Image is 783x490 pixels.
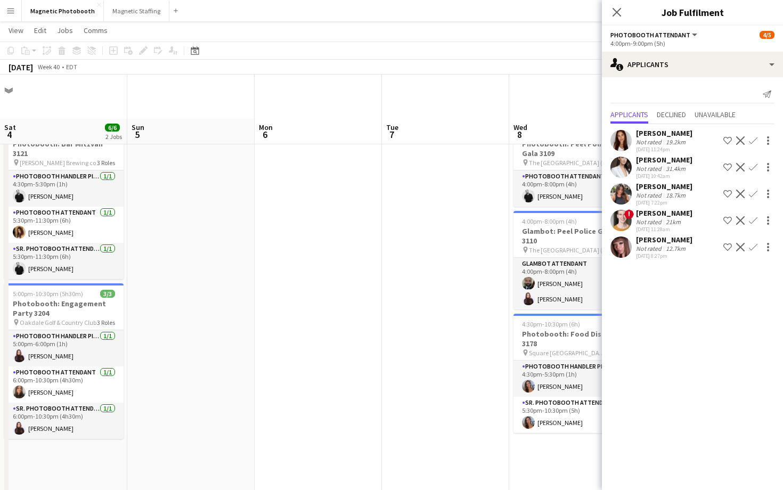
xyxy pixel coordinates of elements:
span: 5:00pm-10:30pm (5h30m) [13,290,83,298]
div: [DATE] 11:28am [636,226,692,233]
button: Magnetic Staffing [104,1,169,21]
span: Edit [34,26,46,35]
div: Not rated [636,218,664,226]
app-card-role: Photobooth Attendant1/14:00pm-8:00pm (4h)[PERSON_NAME] [513,170,633,207]
app-job-card: 4:00pm-8:00pm (4h)2/2Glambot: Peel Police Gala 3110 The [GEOGRAPHIC_DATA] ([GEOGRAPHIC_DATA])1 Ro... [513,211,633,309]
span: ! [624,209,634,219]
span: Declined [657,111,686,118]
button: Photobooth Attendant [610,31,699,39]
span: 6/6 [105,124,120,132]
div: 31.4km [664,165,688,173]
div: 4:00pm-9:00pm (5h) [610,39,774,47]
span: 4 [3,128,16,141]
app-job-card: 5:00pm-10:30pm (5h30m)3/3Photobooth: Engagement Party 3204 Oakdale Golf & Country Club3 RolesPhot... [4,283,124,439]
h3: Glambot: Peel Police Gala 3110 [513,226,633,246]
div: 2 Jobs [105,133,122,141]
a: Jobs [53,23,77,37]
span: [PERSON_NAME] Brewing co [20,159,96,167]
span: Tue [386,123,398,132]
a: View [4,23,28,37]
h3: Job Fulfilment [602,5,783,19]
span: The [GEOGRAPHIC_DATA] ([GEOGRAPHIC_DATA]) [529,159,609,167]
span: 8 [512,128,527,141]
span: Photobooth Attendant [610,31,690,39]
h3: Photobooth: Food District 3178 [513,329,633,348]
span: The [GEOGRAPHIC_DATA] ([GEOGRAPHIC_DATA]) [529,246,609,254]
h3: Photobooth: Engagement Party 3204 [4,299,124,318]
div: 19.2km [664,138,688,146]
div: EDT [66,63,77,71]
div: 21km [664,218,683,226]
app-card-role: Photobooth Handler Pick-Up/Drop-Off1/14:30pm-5:30pm (1h)[PERSON_NAME] [513,361,633,397]
span: 4:30pm-10:30pm (6h) [522,320,580,328]
a: Edit [30,23,51,37]
span: Sun [132,123,144,132]
app-card-role: Glambot Attendant2/24:00pm-8:00pm (4h)[PERSON_NAME][PERSON_NAME] [513,258,633,309]
app-card-role: Sr. Photobooth Attendant1/15:30pm-11:30pm (6h)[PERSON_NAME] [4,243,124,279]
div: Not rated [636,191,664,199]
button: Magnetic Photobooth [22,1,104,21]
span: Week 40 [35,63,62,71]
span: Applicants [610,111,648,118]
span: 3 Roles [97,159,115,167]
h3: Photobooth: Peel Police Gala 3109 [513,139,633,158]
div: [PERSON_NAME] [636,235,692,244]
span: 4:00pm-8:00pm (4h) [522,217,577,225]
div: Not rated [636,244,664,252]
div: Applicants [602,52,783,77]
span: 4/5 [760,31,774,39]
span: 6 [257,128,273,141]
div: [DATE] [9,62,33,72]
div: [DATE] 11:24pm [636,146,692,153]
span: Unavailable [695,111,736,118]
div: Not rated [636,165,664,173]
span: Sat [4,123,16,132]
span: Oakdale Golf & Country Club [20,318,96,326]
div: [PERSON_NAME] [636,182,692,191]
div: [DATE] 10:42am [636,173,692,179]
div: [DATE] 8:27pm [636,252,692,259]
span: 3 Roles [97,318,115,326]
span: View [9,26,23,35]
span: Square [GEOGRAPHIC_DATA] [GEOGRAPHIC_DATA] [529,349,606,357]
div: [PERSON_NAME] [636,155,692,165]
div: [DATE] 7:22pm [636,199,692,206]
span: Wed [513,123,527,132]
div: Not rated [636,138,664,146]
span: Mon [259,123,273,132]
div: 18.7km [664,191,688,199]
app-card-role: Photobooth Attendant1/16:00pm-10:30pm (4h30m)[PERSON_NAME] [4,366,124,403]
span: 7 [385,128,398,141]
div: [PERSON_NAME] [636,208,692,218]
a: Comms [79,23,112,37]
span: Comms [84,26,108,35]
app-job-card: 4:30pm-11:30pm (7h)3/3Photobooth: Bar Mitzvah 3121 [PERSON_NAME] Brewing co3 RolesPhotobooth Hand... [4,124,124,279]
span: 3/3 [100,290,115,298]
app-job-card: 4:30pm-10:30pm (6h)2/2Photobooth: Food District 3178 Square [GEOGRAPHIC_DATA] [GEOGRAPHIC_DATA]2 ... [513,314,633,433]
app-card-role: Sr. Photobooth Attendant1/16:00pm-10:30pm (4h30m)[PERSON_NAME] [4,403,124,439]
span: Jobs [57,26,73,35]
app-job-card: 4:00pm-8:00pm (4h)1/1Photobooth: Peel Police Gala 3109 The [GEOGRAPHIC_DATA] ([GEOGRAPHIC_DATA])1... [513,124,633,207]
span: 5 [130,128,144,141]
app-card-role: Photobooth Handler Pick-Up/Drop-Off1/14:30pm-5:30pm (1h)[PERSON_NAME] [4,170,124,207]
div: [PERSON_NAME] [636,128,692,138]
div: 12.7km [664,244,688,252]
h3: Photobooth: Bar Mitzvah 3121 [4,139,124,158]
app-card-role: Photobooth Handler Pick-Up/Drop-Off1/15:00pm-6:00pm (1h)[PERSON_NAME] [4,330,124,366]
app-card-role: Sr. Photobooth Attendant1/15:30pm-10:30pm (5h)[PERSON_NAME] [513,397,633,433]
app-card-role: Photobooth Attendant1/15:30pm-11:30pm (6h)[PERSON_NAME] [4,207,124,243]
